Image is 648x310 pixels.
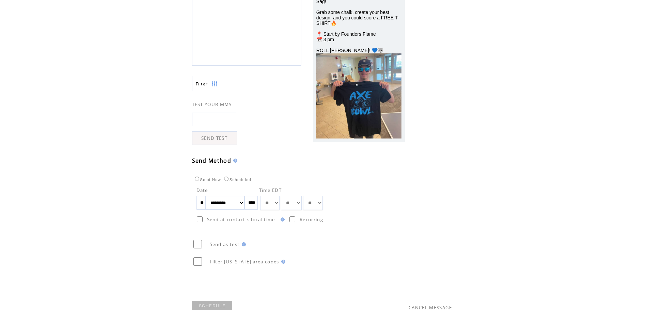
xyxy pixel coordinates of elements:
[224,177,228,181] input: Scheduled
[193,178,221,182] label: Send Now
[300,216,323,223] span: Recurring
[207,216,275,223] span: Send at contact`s local time
[240,242,246,246] img: help.gif
[192,76,226,91] a: Filter
[210,259,279,265] span: Filter [US_STATE] area codes
[195,177,199,181] input: Send Now
[211,76,218,92] img: filters.png
[279,260,285,264] img: help.gif
[192,157,232,164] span: Send Method
[192,131,237,145] a: SEND TEST
[279,217,285,222] img: help.gif
[196,81,208,87] span: Show filters
[192,101,232,108] span: TEST YOUR MMS
[259,187,282,193] span: Time EDT
[210,241,240,247] span: Send as test
[196,187,208,193] span: Date
[222,178,251,182] label: Scheduled
[231,159,237,163] img: help.gif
